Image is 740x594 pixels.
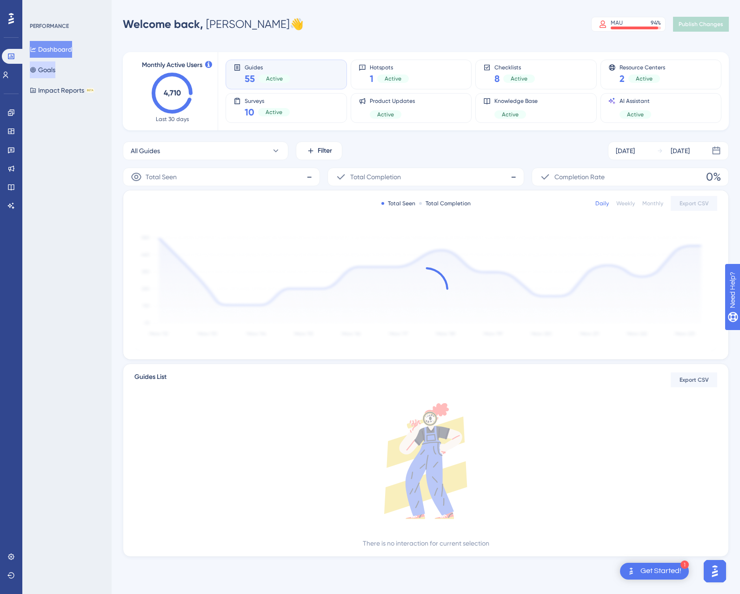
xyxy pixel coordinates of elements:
div: Total Seen [381,200,415,207]
span: 1 [370,72,373,85]
button: Dashboard [30,41,72,58]
span: Last 30 days [156,115,189,123]
span: Need Help? [22,2,58,13]
span: Hotspots [370,64,409,70]
button: Export CSV [671,196,717,211]
div: Open Get Started! checklist, remaining modules: 1 [620,563,689,580]
span: Total Seen [146,171,177,182]
button: Goals [30,61,55,78]
button: Filter [296,142,342,160]
span: Publish Changes [679,20,723,28]
text: 4,710 [164,88,181,97]
span: Resource Centers [620,64,665,70]
span: Monthly Active Users [142,60,202,71]
button: Publish Changes [673,17,729,32]
span: Checklists [494,64,535,70]
div: Get Started! [640,566,681,576]
span: Active [502,111,519,118]
span: Guides [245,64,290,70]
span: 0% [706,169,721,184]
span: Filter [318,145,332,156]
div: [PERSON_NAME] 👋 [123,17,304,32]
div: PERFORMANCE [30,22,69,30]
button: Impact ReportsBETA [30,82,94,99]
div: [DATE] [671,145,690,156]
img: launcher-image-alternative-text [626,566,637,577]
span: Export CSV [680,200,709,207]
span: Guides List [134,371,167,388]
span: - [307,169,312,184]
div: [DATE] [616,145,635,156]
span: Export CSV [680,376,709,384]
span: Active [511,75,527,82]
div: 1 [680,560,689,569]
span: AI Assistant [620,97,651,105]
div: There is no interaction for current selection [363,538,489,549]
span: 55 [245,72,255,85]
span: Active [627,111,644,118]
div: MAU [611,19,623,27]
span: 8 [494,72,500,85]
button: All Guides [123,142,288,160]
div: Monthly [642,200,663,207]
div: Daily [595,200,609,207]
div: Total Completion [419,200,471,207]
span: Active [385,75,401,82]
span: 10 [245,106,254,119]
div: Weekly [616,200,635,207]
span: Completion Rate [554,171,605,182]
iframe: UserGuiding AI Assistant Launcher [701,557,729,585]
span: - [511,169,516,184]
span: 2 [620,72,625,85]
button: Export CSV [671,372,717,387]
span: All Guides [131,145,160,156]
span: Product Updates [370,97,415,105]
span: Total Completion [350,171,401,182]
span: Active [377,111,394,118]
span: Active [636,75,653,82]
span: Knowledge Base [494,97,538,105]
span: Active [266,108,282,116]
div: BETA [86,88,94,93]
span: Active [266,75,283,82]
span: Surveys [245,97,290,104]
div: 94 % [651,19,661,27]
span: Welcome back, [123,17,203,31]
